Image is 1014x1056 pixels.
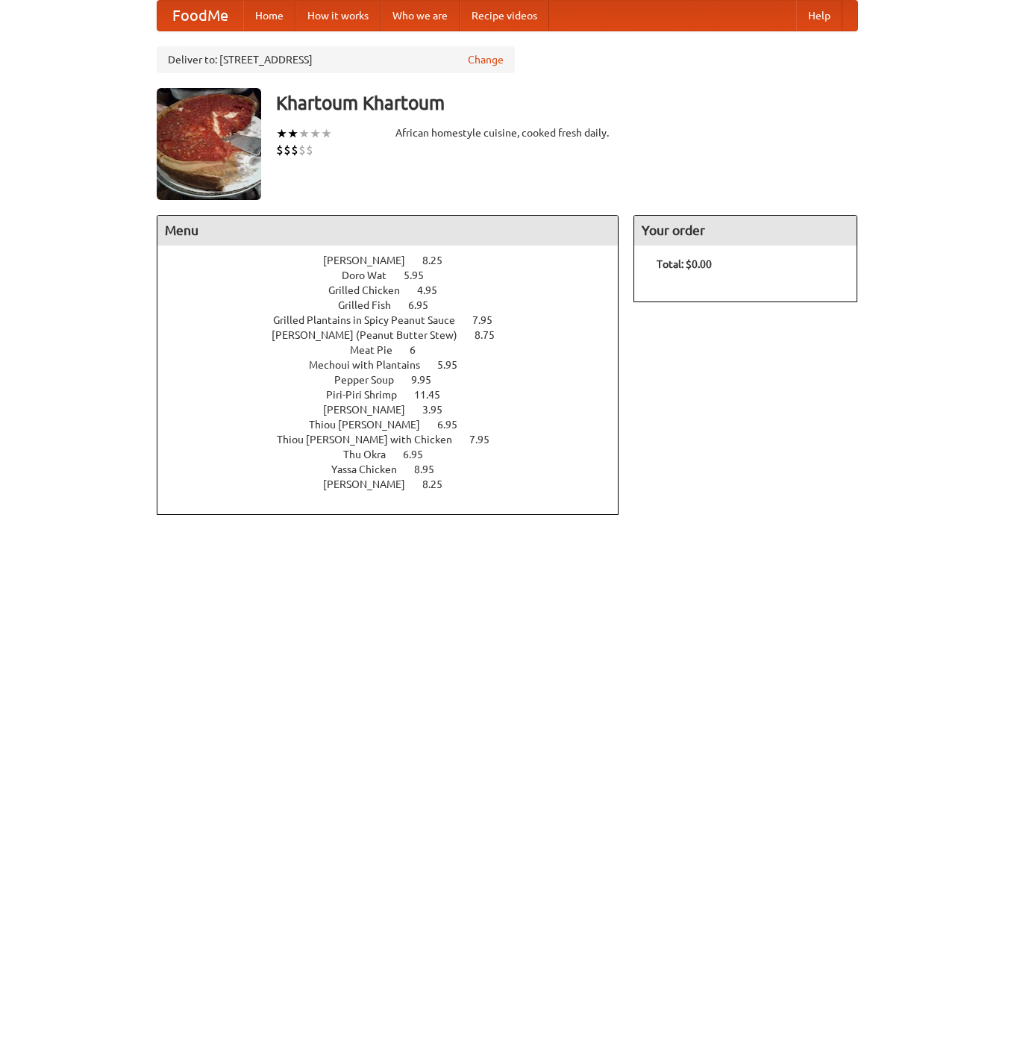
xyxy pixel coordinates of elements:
h3: Khartoum Khartoum [276,88,858,118]
span: 6.95 [403,449,438,460]
span: 8.25 [422,478,457,490]
a: [PERSON_NAME] (Peanut Butter Stew) 8.75 [272,329,522,341]
li: $ [306,142,313,158]
li: $ [291,142,298,158]
span: 6.95 [408,299,443,311]
span: Mechoui with Plantains [309,359,435,371]
a: [PERSON_NAME] 3.95 [323,404,470,416]
span: Meat Pie [350,344,407,356]
span: Thu Okra [343,449,401,460]
span: Grilled Plantains in Spicy Peanut Sauce [273,314,470,326]
a: Change [468,52,504,67]
span: [PERSON_NAME] (Peanut Butter Stew) [272,329,472,341]
span: [PERSON_NAME] [323,478,420,490]
span: Yassa Chicken [331,463,412,475]
span: Pepper Soup [334,374,409,386]
div: Deliver to: [STREET_ADDRESS] [157,46,515,73]
a: How it works [295,1,381,31]
span: 8.75 [475,329,510,341]
a: Grilled Chicken 4.95 [328,284,465,296]
span: Piri-Piri Shrimp [326,389,412,401]
span: 5.95 [437,359,472,371]
span: 7.95 [469,434,504,446]
span: [PERSON_NAME] [323,254,420,266]
span: 6.95 [437,419,472,431]
li: $ [298,142,306,158]
li: ★ [298,125,310,142]
span: 4.95 [417,284,452,296]
a: Thiou [PERSON_NAME] with Chicken 7.95 [277,434,517,446]
a: Thiou [PERSON_NAME] 6.95 [309,419,485,431]
span: Thiou [PERSON_NAME] [309,419,435,431]
span: 5.95 [404,269,439,281]
img: angular.jpg [157,88,261,200]
a: FoodMe [157,1,243,31]
a: Grilled Fish 6.95 [338,299,456,311]
li: $ [284,142,291,158]
span: 6 [410,344,431,356]
span: 8.95 [414,463,449,475]
li: ★ [321,125,332,142]
a: Grilled Plantains in Spicy Peanut Sauce 7.95 [273,314,520,326]
span: Thiou [PERSON_NAME] with Chicken [277,434,467,446]
a: Home [243,1,295,31]
a: Doro Wat 5.95 [342,269,451,281]
a: Recipe videos [460,1,549,31]
a: Piri-Piri Shrimp 11.45 [326,389,468,401]
div: African homestyle cuisine, cooked fresh daily. [395,125,619,140]
span: Grilled Chicken [328,284,415,296]
h4: Menu [157,216,619,246]
span: 9.95 [411,374,446,386]
span: 11.45 [414,389,455,401]
span: Doro Wat [342,269,401,281]
span: Grilled Fish [338,299,406,311]
a: Thu Okra 6.95 [343,449,451,460]
h4: Your order [634,216,857,246]
a: Yassa Chicken 8.95 [331,463,462,475]
li: ★ [287,125,298,142]
a: Mechoui with Plantains 5.95 [309,359,485,371]
span: [PERSON_NAME] [323,404,420,416]
li: $ [276,142,284,158]
span: 7.95 [472,314,507,326]
span: 3.95 [422,404,457,416]
a: Meat Pie 6 [350,344,443,356]
b: Total: $0.00 [657,258,712,270]
a: Who we are [381,1,460,31]
a: Pepper Soup 9.95 [334,374,459,386]
a: [PERSON_NAME] 8.25 [323,254,470,266]
li: ★ [310,125,321,142]
a: [PERSON_NAME] 8.25 [323,478,470,490]
span: 8.25 [422,254,457,266]
li: ★ [276,125,287,142]
a: Help [796,1,842,31]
